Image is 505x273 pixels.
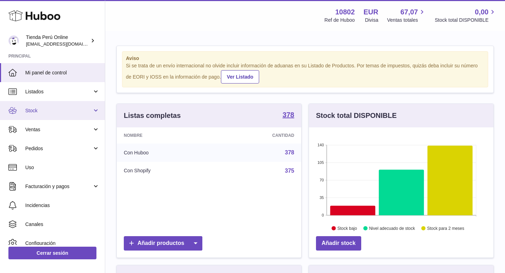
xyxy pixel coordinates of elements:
span: Stock total DISPONIBLE [435,17,497,24]
span: Facturación y pagos [25,183,92,190]
text: 35 [319,195,324,200]
span: Listados [25,88,92,95]
a: Ver Listado [221,70,259,84]
span: Configuración [25,240,100,247]
a: Añadir stock [316,236,361,251]
h3: Stock total DISPONIBLE [316,111,397,120]
strong: 378 [283,111,294,118]
text: Nivel adecuado de stock [369,226,415,231]
span: Canales [25,221,100,228]
a: 378 [285,149,294,155]
text: 140 [317,143,324,147]
span: Stock [25,107,92,114]
span: Ventas totales [387,17,426,24]
div: Tienda Perú Online [26,34,89,47]
span: Incidencias [25,202,100,209]
span: Uso [25,164,100,171]
a: 375 [285,168,294,174]
span: Pedidos [25,145,92,152]
strong: 10802 [335,7,355,17]
span: 67,07 [400,7,418,17]
span: Ventas [25,126,92,133]
div: Si se trata de un envío internacional no olvide incluir información de aduanas en su Listado de P... [126,62,484,84]
strong: Aviso [126,55,484,62]
text: 70 [319,178,324,182]
text: Stock para 2 meses [427,226,464,231]
span: [EMAIL_ADDRESS][DOMAIN_NAME] [26,41,103,47]
th: Nombre [117,127,215,144]
a: Cerrar sesión [8,247,96,259]
th: Cantidad [215,127,301,144]
td: Con Shopify [117,162,215,180]
h3: Listas completas [124,111,181,120]
a: 0,00 Stock total DISPONIBLE [435,7,497,24]
strong: EUR [364,7,378,17]
img: contacto@tiendaperuonline.com [8,35,19,46]
a: Añadir productos [124,236,202,251]
div: Ref de Huboo [324,17,355,24]
td: Con Huboo [117,144,215,162]
span: Mi panel de control [25,69,100,76]
span: 0,00 [475,7,489,17]
text: Stock bajo [337,226,357,231]
div: Divisa [365,17,378,24]
a: 378 [283,111,294,120]
text: 0 [322,213,324,217]
a: 67,07 Ventas totales [387,7,426,24]
text: 105 [317,160,324,165]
